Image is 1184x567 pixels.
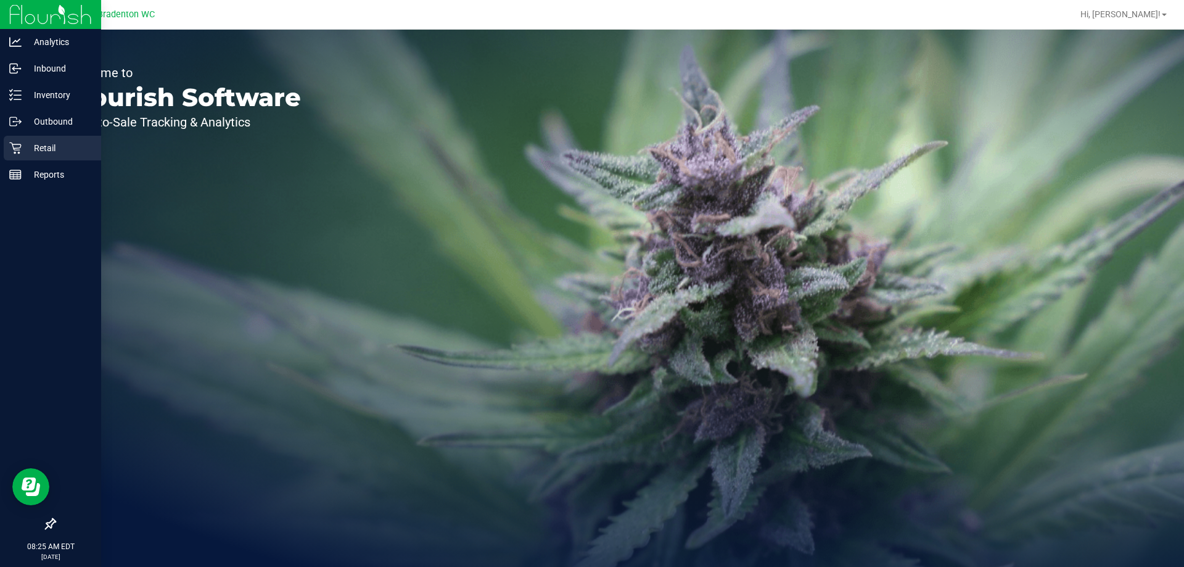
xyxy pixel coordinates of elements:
[6,541,96,552] p: 08:25 AM EDT
[67,116,301,128] p: Seed-to-Sale Tracking & Analytics
[22,167,96,182] p: Reports
[9,89,22,101] inline-svg: Inventory
[97,9,155,20] span: Bradenton WC
[22,114,96,129] p: Outbound
[22,141,96,155] p: Retail
[22,61,96,76] p: Inbound
[22,88,96,102] p: Inventory
[67,67,301,79] p: Welcome to
[9,36,22,48] inline-svg: Analytics
[22,35,96,49] p: Analytics
[9,62,22,75] inline-svg: Inbound
[9,168,22,181] inline-svg: Reports
[12,468,49,505] iframe: Resource center
[9,115,22,128] inline-svg: Outbound
[9,142,22,154] inline-svg: Retail
[1080,9,1161,19] span: Hi, [PERSON_NAME]!
[67,85,301,110] p: Flourish Software
[6,552,96,561] p: [DATE]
